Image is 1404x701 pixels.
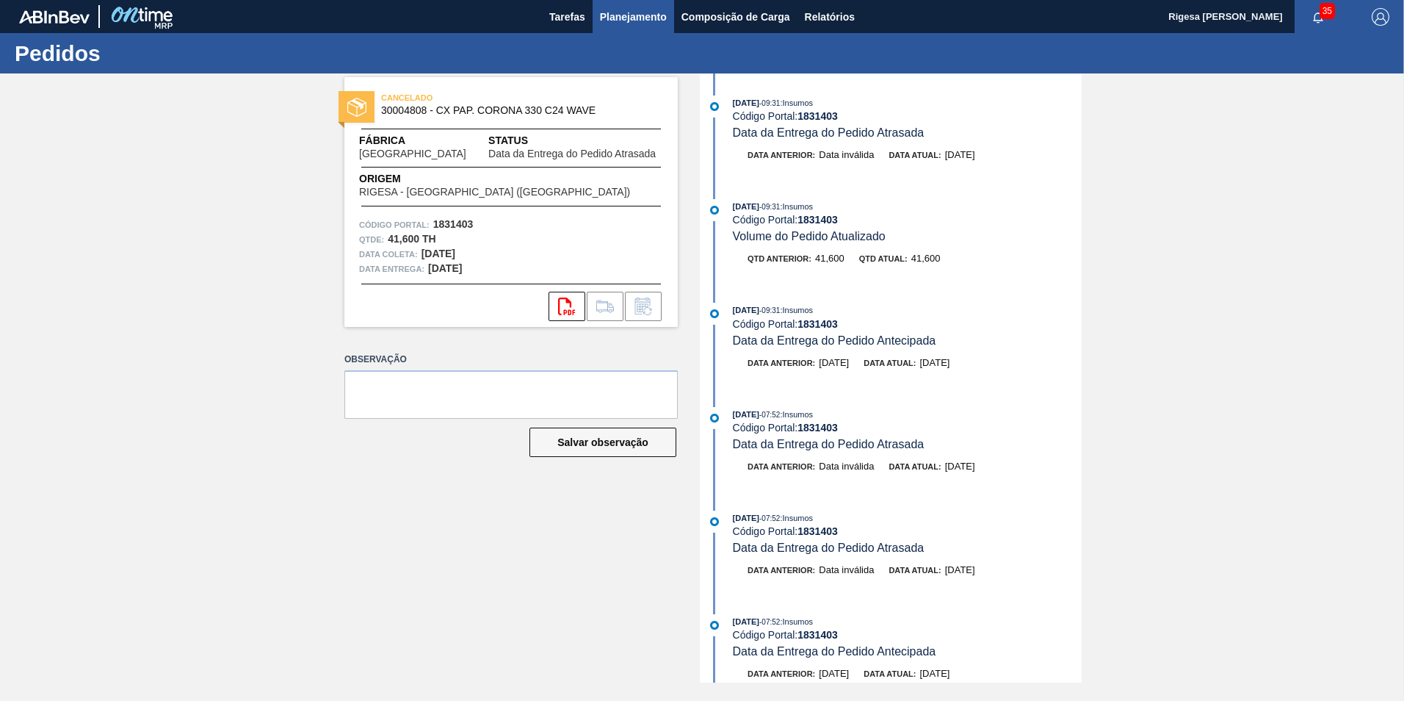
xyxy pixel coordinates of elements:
span: [DATE] [919,668,949,679]
button: Notificações [1295,7,1342,27]
span: 30004808 - CX PAP. CORONA 330 C24 WAVE [381,105,648,116]
span: Planejamento [600,8,667,26]
span: - 07:52 [759,618,780,626]
img: Logout [1372,8,1389,26]
span: : Insumos [780,202,813,211]
span: Data inválida [819,149,874,160]
strong: 1831403 [797,214,838,226]
strong: [DATE] [428,262,462,274]
span: Data da Entrega do Pedido Antecipada [733,645,936,658]
span: Data entrega: [359,262,424,276]
strong: [DATE] [421,248,455,259]
span: : Insumos [780,306,813,314]
span: Data anterior: [748,566,815,575]
span: [DATE] [733,617,759,626]
img: atual [710,414,719,423]
strong: 1831403 [433,218,474,230]
span: [DATE] [733,410,759,419]
div: Abrir arquivo PDF [549,292,585,321]
span: [DATE] [945,564,975,575]
span: Data atual: [889,462,941,471]
span: Data anterior: [748,462,815,471]
img: atual [710,517,719,526]
span: [DATE] [733,514,759,522]
span: Data da Entrega do Pedido Antecipada [733,334,936,347]
span: - 07:52 [759,514,780,522]
span: Tarefas [549,8,585,26]
div: Código Portal: [733,422,1082,434]
strong: 41,600 TH [388,233,435,245]
div: Código Portal: [733,629,1082,641]
span: Código Portal: [359,218,430,232]
span: Data inválida [819,564,874,575]
span: - 09:31 [759,306,780,314]
span: [DATE] [919,357,949,368]
button: Salvar observação [529,428,676,457]
span: [DATE] [733,306,759,314]
div: Ir para Composição de Carga [587,292,623,321]
span: Volume do Pedido Atualizado [733,230,886,242]
span: [DATE] [945,461,975,472]
span: 41,600 [911,253,941,264]
span: - 07:52 [759,411,780,419]
span: Data atual: [889,151,941,159]
span: 35 [1320,3,1335,19]
span: Data anterior: [748,669,815,678]
span: : Insumos [780,617,813,626]
span: Data da Entrega do Pedido Atrasada [733,126,924,139]
span: Fábrica [359,133,488,148]
span: [DATE] [819,357,849,368]
span: [DATE] [733,98,759,107]
span: RIGESA - [GEOGRAPHIC_DATA] ([GEOGRAPHIC_DATA]) [359,187,630,198]
span: [GEOGRAPHIC_DATA] [359,148,466,159]
span: Qtde : [359,232,384,247]
span: - 09:31 [759,99,780,107]
img: atual [710,621,719,630]
strong: 1831403 [797,318,838,330]
span: Composição de Carga [681,8,790,26]
div: Código Portal: [733,525,1082,537]
span: Data atual: [864,669,916,678]
div: Código Portal: [733,214,1082,226]
span: : Insumos [780,98,813,107]
span: : Insumos [780,514,813,522]
img: atual [710,102,719,111]
strong: 1831403 [797,629,838,641]
span: - 09:31 [759,203,780,211]
span: Data atual: [889,566,941,575]
span: Origem [359,171,663,187]
span: CANCELADO [381,90,587,105]
span: [DATE] [819,668,849,679]
img: status [347,98,366,117]
span: [DATE] [945,149,975,160]
label: Observação [344,349,678,370]
span: : Insumos [780,410,813,419]
div: Código Portal: [733,110,1082,122]
span: Data anterior: [748,151,815,159]
span: Data inválida [819,461,874,472]
span: Data da Entrega do Pedido Atrasada [488,148,656,159]
span: Data atual: [864,359,916,367]
span: Data anterior: [748,359,815,367]
strong: 1831403 [797,110,838,122]
span: Data coleta: [359,247,418,262]
span: Data da Entrega do Pedido Atrasada [733,438,924,450]
strong: 1831403 [797,525,838,537]
span: [DATE] [733,202,759,211]
span: Relatórios [805,8,855,26]
span: Data da Entrega do Pedido Atrasada [733,542,924,554]
div: Código Portal: [733,318,1082,330]
span: Status [488,133,663,148]
div: Informar alteração no pedido [625,292,662,321]
span: 41,600 [815,253,844,264]
h1: Pedidos [15,45,275,62]
span: Qtd atual: [859,254,908,263]
img: TNhmsLtSVTkK8tSr43FrP2fwEKptu5GPRR3wAAAABJRU5ErkJggg== [19,10,90,24]
img: atual [710,206,719,215]
img: atual [710,309,719,318]
span: Qtd anterior: [748,254,811,263]
strong: 1831403 [797,422,838,434]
